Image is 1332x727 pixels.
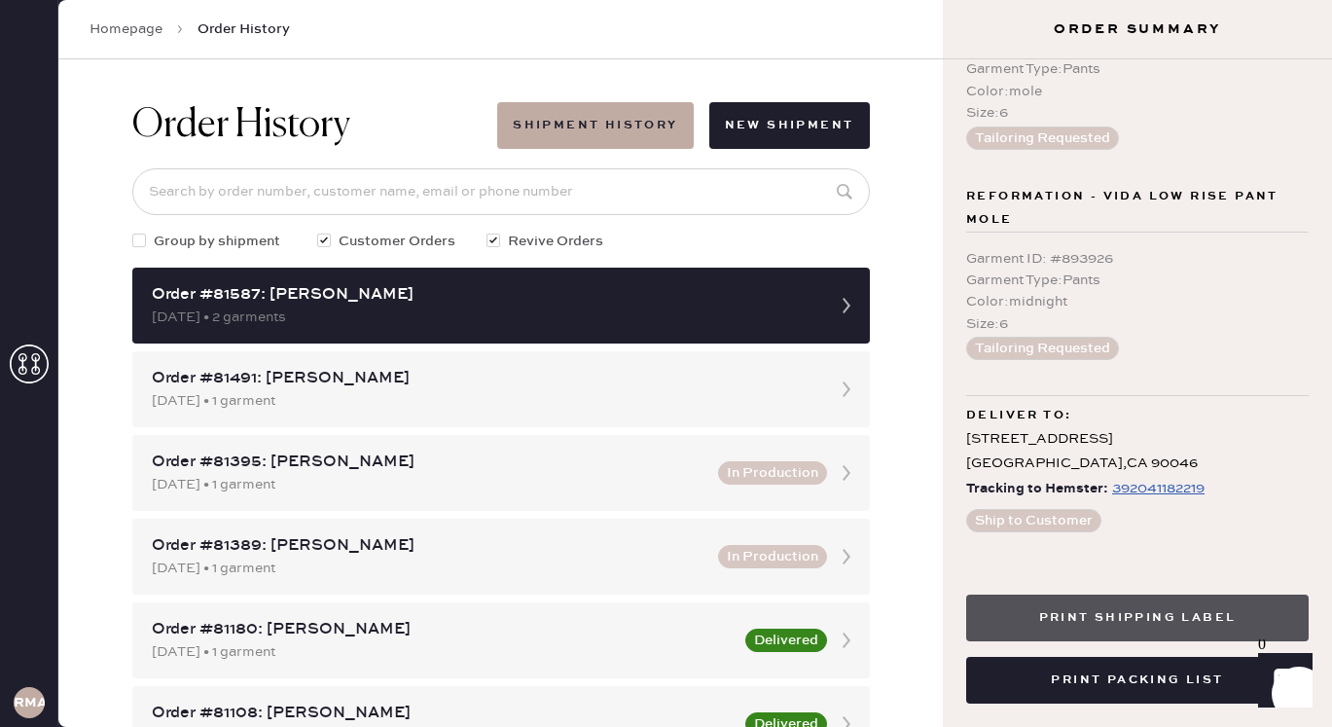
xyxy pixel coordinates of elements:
th: QTY [1181,329,1266,354]
button: New Shipment [709,102,870,149]
div: Customer information [62,206,1266,230]
span: Customer Orders [339,231,455,252]
div: Shipment Summary [62,582,1266,605]
img: logo [635,475,694,533]
img: Logo [593,410,737,425]
td: Pants - Reformation - vida low rise pant midnight - Size: 6 [196,380,1181,405]
div: https://www.fedex.com/apps/fedextrack/?tracknumbers=392041182219&cntry_code=US [1112,477,1205,500]
div: Order #81491: [PERSON_NAME] [152,367,815,390]
td: 1 [1181,354,1266,380]
a: Homepage [90,19,162,39]
th: ID [62,329,196,354]
div: Order # 81587 [62,154,1266,177]
div: [DATE] • 1 garment [152,390,815,412]
button: Print Shipping Label [966,595,1309,641]
h3: RMA [14,696,45,709]
div: Order #81587: [PERSON_NAME] [152,283,815,307]
div: Color : mole [966,81,1309,102]
td: 1 [1181,380,1266,405]
div: [DATE] • 2 garments [152,307,815,328]
div: Order #81108: [PERSON_NAME] [152,702,734,725]
img: logo [635,23,694,82]
input: Search by order number, customer name, email or phone number [132,168,870,215]
button: Tailoring Requested [966,337,1119,360]
div: Order #81395: [PERSON_NAME] [152,451,706,474]
td: 893926 [62,380,196,405]
span: Order History [198,19,290,39]
div: Reformation [GEOGRAPHIC_DATA] [62,629,1266,652]
td: 893927 [62,354,196,380]
div: Shipment #105439 [62,605,1266,629]
span: Reformation - vida low rise pant mole [966,185,1309,232]
iframe: Front Chat [1240,639,1323,723]
span: Revive Orders [508,231,603,252]
div: Garment ID : # 893926 [966,248,1309,270]
button: Shipment History [497,102,693,149]
div: Order #81389: [PERSON_NAME] [152,534,706,558]
a: 392041182219 [1108,477,1205,501]
div: # 87406 [PERSON_NAME] [PERSON_NAME] [EMAIL_ADDRESS][DOMAIN_NAME] [62,230,1266,300]
div: [STREET_ADDRESS] [GEOGRAPHIC_DATA] , CA 90046 [966,427,1309,476]
div: Size : 6 [966,102,1309,124]
button: Print Packing List [966,657,1309,704]
button: In Production [718,545,827,568]
div: Order #81180: [PERSON_NAME] [152,618,734,641]
th: Description [196,329,1181,354]
div: [DATE] • 1 garment [152,558,706,579]
td: Pants - Reformation - vida low rise pant mole - Size: 6 [196,354,1181,380]
h3: Order Summary [943,19,1332,39]
div: Garment Type : Pants [966,58,1309,80]
div: [DATE] • 1 garment [152,474,706,495]
button: Tailoring Requested [966,127,1119,150]
div: Size : 6 [966,313,1309,335]
div: [DATE] • 1 garment [152,641,734,663]
div: Garment Type : Pants [966,270,1309,291]
button: Delivered [745,629,827,652]
button: Ship to Customer [966,509,1101,532]
h1: Order History [132,102,350,149]
div: Color : midnight [966,291,1309,312]
span: Deliver to: [966,404,1071,427]
button: In Production [718,461,827,485]
div: Orders In Shipment : [62,681,1266,705]
span: Tracking to Hemster: [966,477,1108,501]
span: Group by shipment [154,231,280,252]
a: Print Shipping Label [966,607,1309,626]
div: Packing slip [62,130,1266,154]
